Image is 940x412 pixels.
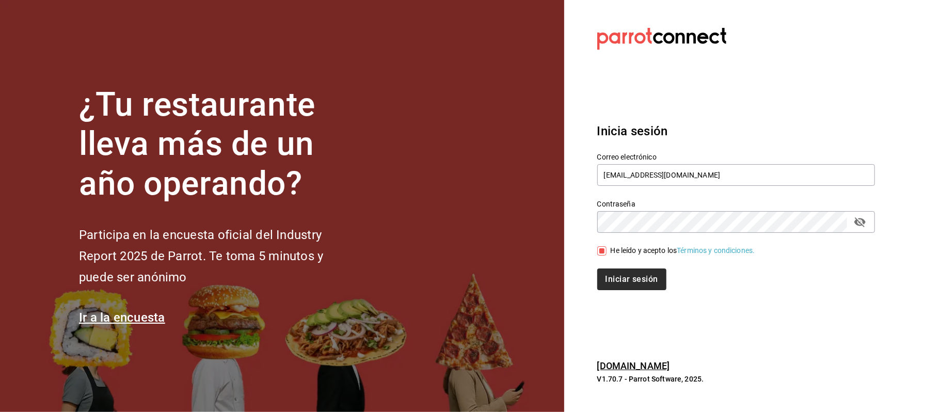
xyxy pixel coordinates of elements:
[597,200,875,208] label: Contraseña
[597,268,666,290] button: Iniciar sesión
[611,245,755,256] div: He leído y acepto los
[79,310,165,325] a: Ir a la encuesta
[597,374,875,384] p: V1.70.7 - Parrot Software, 2025.
[79,85,358,204] h1: ¿Tu restaurante lleva más de un año operando?
[851,213,869,231] button: passwordField
[597,164,875,186] input: Ingresa tu correo electrónico
[597,122,875,140] h3: Inicia sesión
[79,225,358,288] h2: Participa en la encuesta oficial del Industry Report 2025 de Parrot. Te toma 5 minutos y puede se...
[597,360,670,371] a: [DOMAIN_NAME]
[597,153,875,161] label: Correo electrónico
[677,246,755,255] a: Términos y condiciones.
